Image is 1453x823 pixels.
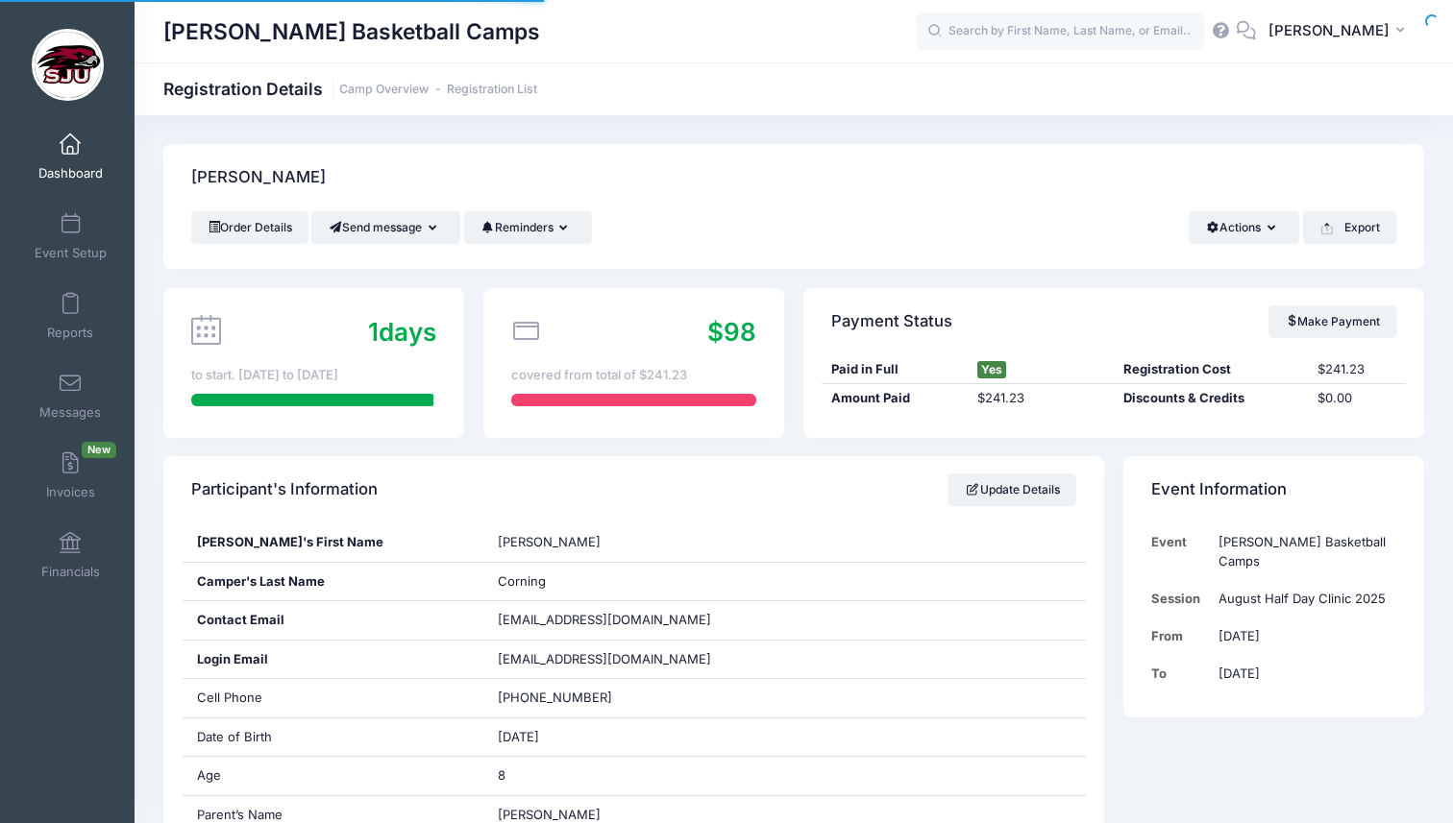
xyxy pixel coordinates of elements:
[1308,389,1405,408] div: $0.00
[1210,617,1396,655] td: [DATE]
[191,151,326,206] h4: [PERSON_NAME]
[1256,10,1424,54] button: [PERSON_NAME]
[163,79,537,99] h1: Registration Details
[1308,360,1405,379] div: $241.23
[1210,523,1396,580] td: [PERSON_NAME] Basketball Camps
[183,718,483,757] div: Date of Birth
[191,211,308,244] a: Order Details
[311,211,460,244] button: Send message
[1151,655,1210,692] td: To
[47,325,93,341] span: Reports
[35,245,107,261] span: Event Setup
[32,29,104,101] img: Cindy Griffin Basketball Camps
[25,442,116,509] a: InvoicesNew
[498,573,546,589] span: Corning
[1210,580,1396,617] td: August Half Day Clinic 2025
[39,404,101,421] span: Messages
[1268,305,1396,338] a: Make Payment
[447,83,537,97] a: Registration List
[968,389,1114,408] div: $241.23
[1210,655,1396,692] td: [DATE]
[822,360,968,379] div: Paid in Full
[1189,211,1299,244] button: Actions
[183,601,483,640] div: Contact Email
[25,282,116,350] a: Reports
[1303,211,1396,244] button: Export
[464,211,592,244] button: Reminders
[1151,463,1287,518] h4: Event Information
[498,612,711,627] span: [EMAIL_ADDRESS][DOMAIN_NAME]
[191,463,378,518] h4: Participant's Information
[1151,580,1210,617] td: Session
[183,757,483,795] div: Age
[822,389,968,408] div: Amount Paid
[339,83,429,97] a: Camp Overview
[183,679,483,717] div: Cell Phone
[38,165,103,182] span: Dashboard
[831,294,952,349] h4: Payment Status
[977,361,1006,378] span: Yes
[183,641,483,679] div: Login Email
[498,534,601,549] span: [PERSON_NAME]
[498,650,738,669] span: [EMAIL_ADDRESS][DOMAIN_NAME]
[498,729,539,744] span: [DATE]
[25,521,116,589] a: Financials
[368,313,436,351] div: days
[1151,523,1210,580] td: Event
[1114,389,1308,408] div: Discounts & Credits
[25,203,116,270] a: Event Setup
[498,807,601,822] span: [PERSON_NAME]
[498,690,612,705] span: [PHONE_NUMBER]
[1114,360,1308,379] div: Registration Cost
[25,362,116,429] a: Messages
[25,123,116,190] a: Dashboard
[498,767,505,783] span: 8
[82,442,116,458] span: New
[1268,20,1390,41] span: [PERSON_NAME]
[163,10,540,54] h1: [PERSON_NAME] Basketball Camps
[916,12,1204,51] input: Search by First Name, Last Name, or Email...
[183,523,483,562] div: [PERSON_NAME]'s First Name
[183,563,483,601] div: Camper's Last Name
[191,366,436,385] div: to start. [DATE] to [DATE]
[46,484,95,500] span: Invoices
[707,317,756,347] span: $98
[948,473,1076,506] a: Update Details
[1151,617,1210,655] td: From
[511,366,756,385] div: covered from total of $241.23
[368,317,379,347] span: 1
[41,564,100,580] span: Financials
